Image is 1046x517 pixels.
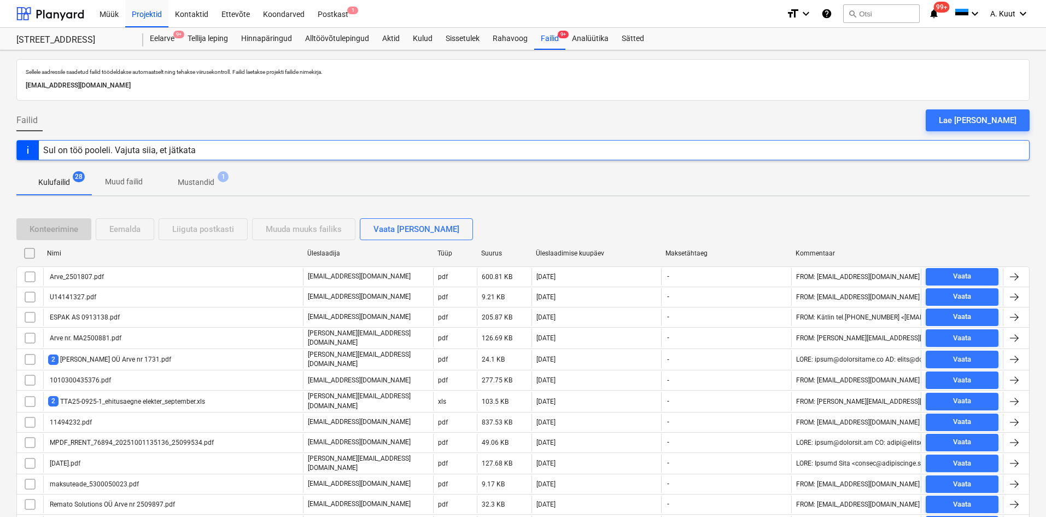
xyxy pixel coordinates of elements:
[308,479,411,489] p: [EMAIL_ADDRESS][DOMAIN_NAME]
[939,113,1016,127] div: Lae [PERSON_NAME]
[666,458,670,468] span: -
[307,249,429,257] div: Üleslaadija
[173,31,184,38] span: 9+
[536,376,556,384] div: [DATE]
[991,464,1046,517] div: Vestlusvidin
[953,353,971,366] div: Vaata
[438,293,448,301] div: pdf
[438,439,448,446] div: pdf
[308,350,429,369] p: [PERSON_NAME][EMAIL_ADDRESS][DOMAIN_NAME]
[666,312,670,322] span: -
[481,249,527,257] div: Suurus
[953,457,971,470] div: Vaata
[406,28,439,50] div: Kulud
[438,273,448,281] div: pdf
[438,419,448,426] div: pdf
[376,28,406,50] a: Aktid
[666,417,670,427] span: -
[615,28,651,50] a: Sätted
[482,501,505,508] div: 32.3 KB
[536,439,556,446] div: [DATE]
[536,419,556,426] div: [DATE]
[536,293,556,301] div: [DATE]
[486,28,534,50] div: Rahavoog
[926,393,998,410] button: Vaata
[143,28,181,50] div: Eelarve
[796,249,917,257] div: Kommentaar
[666,355,670,364] span: -
[536,249,657,257] div: Üleslaadimise kuupäev
[953,270,971,283] div: Vaata
[482,398,509,405] div: 103.5 KB
[438,376,448,384] div: pdf
[438,334,448,342] div: pdf
[482,313,512,321] div: 205.87 KB
[235,28,299,50] a: Hinnapäringud
[536,460,556,467] div: [DATE]
[48,396,205,406] div: TTA25-0925-1_ehitusaegne elekter_september.xls
[26,80,1020,91] p: [EMAIL_ADDRESS][DOMAIN_NAME]
[48,419,92,426] div: 11494232.pdf
[439,28,486,50] div: Sissetulek
[178,177,214,188] p: Mustandid
[666,499,670,509] span: -
[536,501,556,508] div: [DATE]
[926,496,998,513] button: Vaata
[991,464,1046,517] iframe: Chat Widget
[308,417,411,427] p: [EMAIL_ADDRESS][DOMAIN_NAME]
[482,460,512,467] div: 127.68 KB
[143,28,181,50] a: Eelarve9+
[482,356,505,363] div: 24.1 KB
[181,28,235,50] div: Tellija leping
[536,398,556,405] div: [DATE]
[926,109,1030,131] button: Lae [PERSON_NAME]
[48,355,171,365] div: [PERSON_NAME] OÜ Arve nr 1731.pdf
[953,498,971,511] div: Vaata
[438,356,448,363] div: pdf
[16,114,38,127] span: Failid
[48,355,59,365] span: 2
[953,374,971,387] div: Vaata
[482,419,512,426] div: 837.53 KB
[373,222,459,236] div: Vaata [PERSON_NAME]
[308,329,429,347] p: [PERSON_NAME][EMAIL_ADDRESS][DOMAIN_NAME]
[666,376,670,385] span: -
[953,436,971,449] div: Vaata
[438,501,448,508] div: pdf
[536,480,556,488] div: [DATE]
[48,313,120,321] div: ESPAK AS 0913138.pdf
[26,68,1020,75] p: Sellele aadressile saadetud failid töödeldakse automaatselt ning tehakse viirusekontroll. Failid ...
[347,7,358,14] span: 1
[926,455,998,472] button: Vaata
[666,438,670,447] span: -
[308,272,411,281] p: [EMAIL_ADDRESS][DOMAIN_NAME]
[953,311,971,323] div: Vaata
[48,439,214,446] div: MPDF_RRENT_76894_20251001135136_25099534.pdf
[926,434,998,451] button: Vaata
[558,31,569,38] span: 9+
[953,478,971,491] div: Vaata
[47,249,299,257] div: Nimi
[926,371,998,389] button: Vaata
[926,268,998,286] button: Vaata
[48,273,104,281] div: Arve_2501807.pdf
[536,356,556,363] div: [DATE]
[953,332,971,345] div: Vaata
[666,397,670,406] span: -
[665,249,787,257] div: Maksetähtaeg
[926,329,998,347] button: Vaata
[438,398,446,405] div: xls
[666,479,670,489] span: -
[953,395,971,408] div: Vaata
[16,34,130,46] div: [STREET_ADDRESS]
[48,501,175,508] div: Remato Solutions OÜ Arve nr 2509897.pdf
[953,291,971,303] div: Vaata
[438,460,448,467] div: pdf
[438,480,448,488] div: pdf
[48,334,121,342] div: Arve nr. MA2500881.pdf
[536,334,556,342] div: [DATE]
[48,293,96,301] div: U14141327.pdf
[536,313,556,321] div: [DATE]
[926,288,998,306] button: Vaata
